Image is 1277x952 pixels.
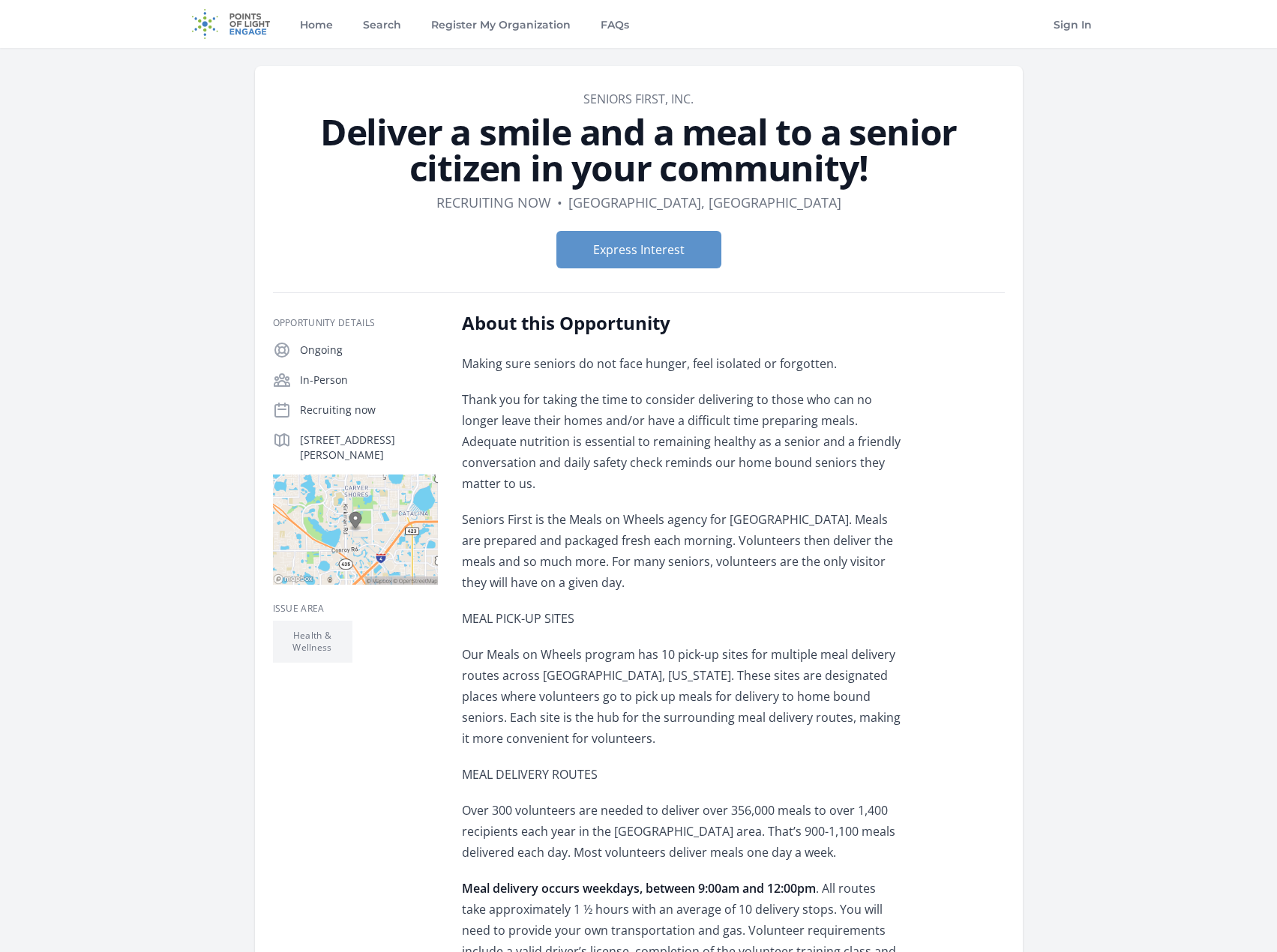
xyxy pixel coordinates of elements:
dd: [GEOGRAPHIC_DATA], [GEOGRAPHIC_DATA] [568,192,841,213]
div: • [557,192,562,213]
p: Our Meals on Wheels program has 10 pick-up sites for multiple meal delivery routes across [GEOGRA... [462,644,901,749]
strong: Meal delivery occurs weekdays, between 9:00am and 12:00pm [462,880,816,897]
p: Seniors First is the Meals on Wheels agency for [GEOGRAPHIC_DATA]. Meals are prepared and package... [462,509,901,593]
a: SENIORS FIRST, Inc. [583,91,694,107]
li: Health & Wellness [273,621,352,663]
p: [STREET_ADDRESS][PERSON_NAME] [300,433,438,463]
p: In-Person [300,373,438,388]
button: Express Interest [556,231,721,268]
h3: Opportunity Details [273,317,438,329]
dd: Recruiting now [436,192,551,213]
h3: Issue area [273,603,438,615]
p: Thank you for taking the time to consider delivering to those who can no longer leave their homes... [462,389,901,494]
img: Map [273,475,438,585]
h2: About this Opportunity [462,311,901,335]
p: Making sure seniors do not face hunger, feel isolated or forgotten. [462,353,901,374]
p: Ongoing [300,343,438,358]
h1: Deliver a smile and a meal to a senior citizen in your community! [273,114,1005,186]
p: Recruiting now [300,403,438,418]
p: Over 300 volunteers are needed to deliver over 356,000 meals to over 1,400 recipients each year i... [462,800,901,863]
